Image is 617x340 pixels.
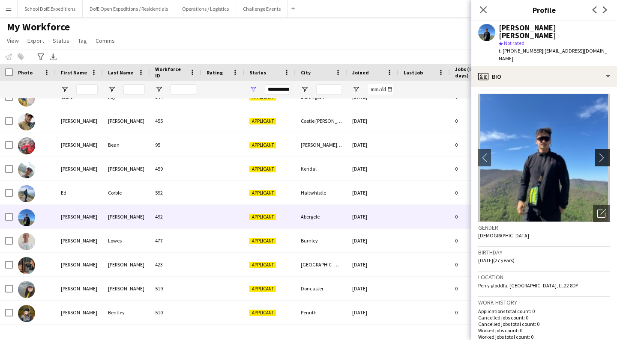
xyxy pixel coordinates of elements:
img: Dave Thorp [18,161,35,178]
div: [DATE] [347,133,398,157]
span: Applicant [249,190,276,196]
div: [PERSON_NAME] [103,277,150,300]
div: [PERSON_NAME] [56,301,103,324]
div: 0 [450,205,506,228]
div: 0 [450,301,506,324]
div: 423 [150,253,201,276]
div: Castle [PERSON_NAME] [296,109,347,133]
a: Tag [75,35,90,46]
span: Not rated [504,40,524,46]
div: Ed [56,181,103,204]
div: Bio [471,66,617,87]
span: Jobs (last 90 days) [455,66,490,79]
h3: Work history [478,299,610,306]
app-action-btn: Advanced filters [36,52,46,62]
button: Open Filter Menu [61,86,69,93]
span: View [7,37,19,44]
img: Daniel Harrison [18,113,35,130]
span: Rating [207,69,223,76]
img: Emma Hartley [18,281,35,298]
input: Last Name Filter Input [123,84,145,95]
span: Applicant [249,238,276,244]
div: Burnley [296,229,347,252]
img: Esther Bentley [18,305,35,322]
div: [DATE] [347,253,398,276]
button: Open Filter Menu [108,86,116,93]
div: [PERSON_NAME] [56,229,103,252]
div: 477 [150,229,201,252]
div: 0 [450,157,506,180]
div: [DATE] [347,229,398,252]
div: 95 [150,133,201,157]
div: Bean [103,133,150,157]
button: Open Filter Menu [352,86,360,93]
div: 0 [450,277,506,300]
div: [PERSON_NAME] [103,253,150,276]
div: [PERSON_NAME] [56,157,103,180]
img: Eduardo Perez Willis [18,209,35,226]
div: [DATE] [347,277,398,300]
span: Tag [78,37,87,44]
div: 0 [450,109,506,133]
div: [PERSON_NAME] [56,277,103,300]
div: 0 [450,253,506,276]
div: [GEOGRAPHIC_DATA] [296,253,347,276]
div: 0 [450,133,506,157]
img: Darren Bean [18,137,35,154]
div: 455 [150,109,201,133]
div: Penrith [296,301,347,324]
span: Applicant [249,142,276,148]
span: Applicant [249,286,276,292]
div: 0 [450,181,506,204]
span: | [EMAIL_ADDRESS][DOMAIN_NAME] [499,47,607,62]
span: t. [PHONE_NUMBER] [499,47,543,54]
span: [DEMOGRAPHIC_DATA] [478,232,529,239]
div: [PERSON_NAME] [56,253,103,276]
span: Applicant [249,118,276,124]
input: First Name Filter Input [76,84,98,95]
div: 519 [150,277,201,300]
span: Status [249,69,266,76]
div: Haltwhistle [296,181,347,204]
p: Applications total count: 0 [478,308,610,314]
app-action-btn: Export XLSX [48,52,58,62]
div: [PERSON_NAME] [56,109,103,133]
div: [PERSON_NAME] [103,205,150,228]
div: 459 [150,157,201,180]
button: Open Filter Menu [155,86,163,93]
span: Status [53,37,69,44]
div: [PERSON_NAME] [56,205,103,228]
button: DofE Open Expeditions / Residentials [83,0,175,17]
button: Operations / Logistics [175,0,236,17]
span: Applicant [249,310,276,316]
div: [DATE] [347,181,398,204]
p: Cancelled jobs total count: 0 [478,321,610,327]
button: Open Filter Menu [301,86,308,93]
div: [PERSON_NAME] [103,109,150,133]
span: Last job [404,69,423,76]
button: Challenge Events [236,0,288,17]
span: Applicant [249,262,276,268]
span: Last Name [108,69,133,76]
div: 592 [150,181,201,204]
div: Open photos pop-in [593,205,610,222]
div: 510 [150,301,201,324]
span: [DATE] (27 years) [478,257,515,263]
p: Worked jobs count: 0 [478,327,610,334]
img: Elsie Sharkey [18,257,35,274]
div: [PERSON_NAME] [56,133,103,157]
div: Abergele [296,205,347,228]
div: [PERSON_NAME] [103,157,150,180]
img: Clare Iley [18,89,35,106]
h3: Birthday [478,248,610,256]
div: Kendal [296,157,347,180]
button: Open Filter Menu [249,86,257,93]
div: [PERSON_NAME] [PERSON_NAME] [499,24,610,39]
p: Cancelled jobs count: 0 [478,314,610,321]
span: Applicant [249,214,276,220]
span: First Name [61,69,87,76]
a: Status [49,35,73,46]
div: Bentley [103,301,150,324]
span: Applicant [249,166,276,172]
div: Lowes [103,229,150,252]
